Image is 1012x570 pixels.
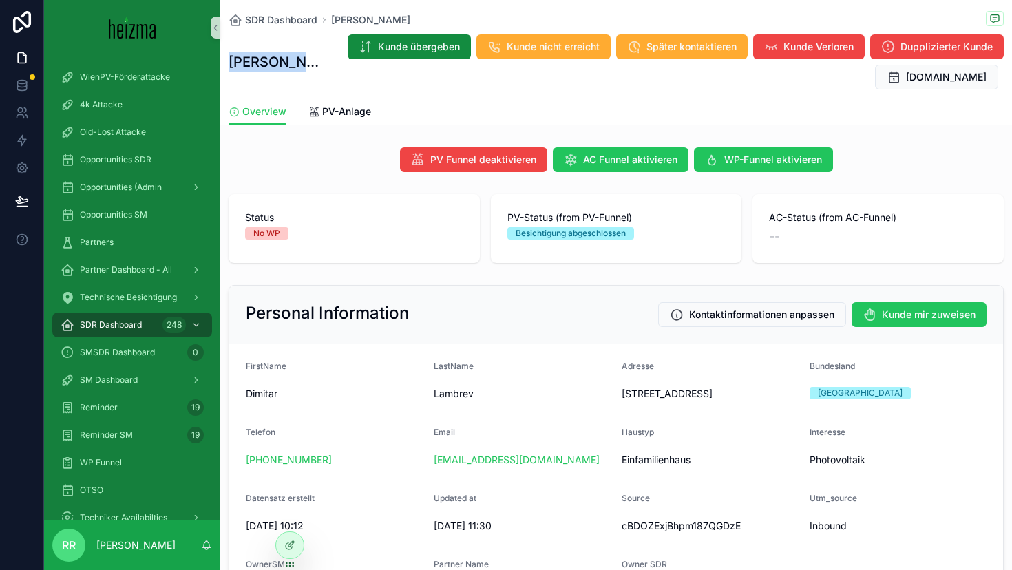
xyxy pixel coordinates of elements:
[229,99,286,125] a: Overview
[434,387,611,401] span: Lambrev
[818,387,903,399] div: [GEOGRAPHIC_DATA]
[622,519,799,533] span: cBDOZExjBhpm187QGDzE
[52,313,212,337] a: SDR Dashboard248
[783,40,854,54] span: Kunde Verloren
[52,147,212,172] a: Opportunities SDR
[96,538,176,552] p: [PERSON_NAME]
[246,519,423,533] span: [DATE] 10:12
[246,361,286,371] span: FirstName
[810,427,845,437] span: Interesse
[516,227,626,240] div: Besichtigung abgeschlossen
[109,17,156,39] img: App logo
[52,423,212,447] a: Reminder SM19
[658,302,846,327] button: Kontaktinformationen anpassen
[80,72,170,83] span: WienPV-Förderattacke
[507,40,600,54] span: Kunde nicht erreicht
[52,65,212,89] a: WienPV-Förderattacke
[724,153,822,167] span: WP-Funnel aktivieren
[80,457,122,468] span: WP Funnel
[553,147,688,172] button: AC Funnel aktivieren
[52,450,212,475] a: WP Funnel
[434,493,476,503] span: Updated at
[882,308,976,321] span: Kunde mir zuweisen
[434,559,489,569] span: Partner Name
[646,40,737,54] span: Später kontaktieren
[246,427,275,437] span: Telefon
[622,493,650,503] span: Source
[187,427,204,443] div: 19
[80,402,118,413] span: Reminder
[852,302,987,327] button: Kunde mir zuweisen
[80,347,155,358] span: SMSDR Dashboard
[229,13,317,27] a: SDR Dashboard
[622,427,654,437] span: Haustyp
[52,257,212,282] a: Partner Dashboard - All
[80,374,138,386] span: SM Dashboard
[622,361,654,371] span: Adresse
[52,285,212,310] a: Technische Besichtigung
[434,427,455,437] span: Email
[622,387,799,401] span: [STREET_ADDRESS]
[245,13,317,27] span: SDR Dashboard
[246,559,285,569] span: OwnerSM
[246,387,423,401] span: Dimitar
[378,40,460,54] span: Kunde übergeben
[616,34,748,59] button: Später kontaktieren
[400,147,547,172] button: PV Funnel deaktivieren
[348,34,471,59] button: Kunde übergeben
[245,211,463,224] span: Status
[694,147,833,172] button: WP-Funnel aktivieren
[769,227,780,246] span: --
[52,340,212,365] a: SMSDR Dashboard0
[900,40,993,54] span: Dupplizierter Kunde
[507,211,726,224] span: PV-Status (from PV-Funnel)
[246,453,332,467] a: [PHONE_NUMBER]
[810,519,987,533] span: Inbound
[80,237,114,248] span: Partners
[583,153,677,167] span: AC Funnel aktivieren
[187,399,204,416] div: 19
[80,209,147,220] span: Opportunities SM
[875,65,998,89] button: [DOMAIN_NAME]
[689,308,834,321] span: Kontaktinformationen anpassen
[162,317,186,333] div: 248
[52,368,212,392] a: SM Dashboard
[52,120,212,145] a: Old-Lost Attacke
[430,153,536,167] span: PV Funnel deaktivieren
[322,105,371,118] span: PV-Anlage
[434,519,611,533] span: [DATE] 11:30
[80,127,146,138] span: Old-Lost Attacke
[753,34,865,59] button: Kunde Verloren
[242,105,286,118] span: Overview
[80,319,142,330] span: SDR Dashboard
[769,211,987,224] span: AC-Status (from AC-Funnel)
[331,13,410,27] a: [PERSON_NAME]
[80,292,177,303] span: Technische Besichtigung
[434,361,474,371] span: LastName
[253,227,280,240] div: No WP
[80,99,123,110] span: 4k Attacke
[810,493,857,503] span: Utm_source
[434,453,600,467] a: [EMAIL_ADDRESS][DOMAIN_NAME]
[52,478,212,503] a: OTSO
[52,202,212,227] a: Opportunities SM
[80,264,172,275] span: Partner Dashboard - All
[810,453,987,467] span: Photovoltaik
[52,92,212,117] a: 4k Attacke
[80,182,162,193] span: Opportunities (Admin
[622,453,799,467] span: Einfamilienhaus
[229,52,324,72] h1: [PERSON_NAME]
[62,537,76,553] span: RR
[870,34,1004,59] button: Dupplizierter Kunde
[246,493,315,503] span: Datensatz erstellt
[810,361,855,371] span: Bundesland
[476,34,611,59] button: Kunde nicht erreicht
[622,559,667,569] span: Owner SDR
[80,430,133,441] span: Reminder SM
[246,302,409,324] h2: Personal Information
[308,99,371,127] a: PV-Anlage
[52,230,212,255] a: Partners
[52,175,212,200] a: Opportunities (Admin
[187,344,204,361] div: 0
